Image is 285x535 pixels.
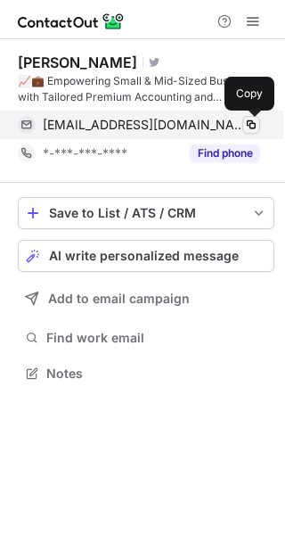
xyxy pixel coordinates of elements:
button: AI write personalized message [18,240,274,272]
button: Notes [18,361,274,386]
span: AI write personalized message [49,249,239,263]
button: save-profile-one-click [18,197,274,229]
button: Find work email [18,325,274,350]
button: Reveal Button [190,144,260,162]
img: ContactOut v5.3.10 [18,11,125,32]
span: [EMAIL_ADDRESS][DOMAIN_NAME] [43,117,247,133]
span: Notes [46,366,267,382]
span: Add to email campaign [48,292,190,306]
div: 📈💼 Empowering Small & Mid-Sized Businesses with Tailored Premium Accounting and Outsourcing Finan... [18,73,274,105]
div: [PERSON_NAME] [18,53,137,71]
span: Find work email [46,330,267,346]
div: Save to List / ATS / CRM [49,206,243,220]
button: Add to email campaign [18,283,274,315]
